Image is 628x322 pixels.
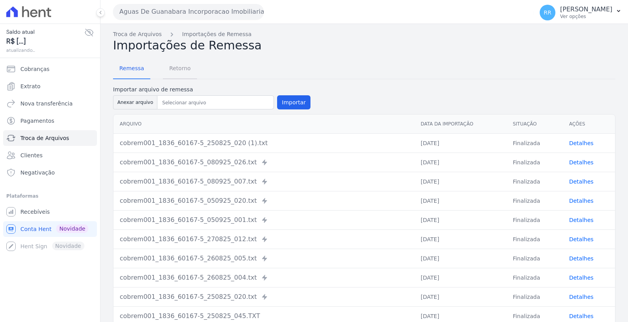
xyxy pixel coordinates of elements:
td: Finalizada [506,172,563,191]
a: Cobranças [3,61,97,77]
a: Detalhes [569,140,593,146]
div: cobrem001_1836_60167-5_250825_045.TXT [120,311,408,321]
td: Finalizada [506,191,563,210]
th: Arquivo [113,115,414,134]
div: cobrem001_1836_60167-5_260825_005.txt [120,254,408,263]
span: Recebíveis [20,208,50,216]
span: atualizando... [6,47,84,54]
nav: Breadcrumb [113,30,615,38]
button: RR [PERSON_NAME] Ver opções [533,2,628,24]
h2: Importações de Remessa [113,38,615,53]
span: Conta Hent [20,225,51,233]
td: Finalizada [506,133,563,153]
button: Importar [277,95,310,109]
span: Novidade [56,224,88,233]
div: cobrem001_1836_60167-5_250825_020.txt [120,292,408,302]
div: cobrem001_1836_60167-5_080925_007.txt [120,177,408,186]
a: Detalhes [569,236,593,242]
td: [DATE] [414,210,507,229]
a: Troca de Arquivos [113,30,162,38]
p: Ver opções [560,13,612,20]
div: cobrem001_1836_60167-5_270825_012.txt [120,235,408,244]
td: [DATE] [414,133,507,153]
span: Cobranças [20,65,49,73]
span: Clientes [20,151,42,159]
th: Situação [506,115,563,134]
span: R$ [...] [6,36,84,47]
div: cobrem001_1836_60167-5_250825_020 (1).txt [120,138,408,148]
td: [DATE] [414,268,507,287]
td: Finalizada [506,210,563,229]
td: [DATE] [414,191,507,210]
a: Negativação [3,165,97,180]
span: Pagamentos [20,117,54,125]
a: Recebíveis [3,204,97,220]
span: Saldo atual [6,28,84,36]
a: Detalhes [569,275,593,281]
a: Remessa [113,59,150,79]
div: cobrem001_1836_60167-5_260825_004.txt [120,273,408,282]
a: Detalhes [569,159,593,166]
span: Remessa [115,60,149,76]
a: Retorno [163,59,197,79]
td: Finalizada [506,268,563,287]
td: [DATE] [414,172,507,191]
span: Extrato [20,82,40,90]
td: [DATE] [414,153,507,172]
nav: Sidebar [6,61,94,254]
a: Pagamentos [3,113,97,129]
span: Troca de Arquivos [20,134,69,142]
span: Negativação [20,169,55,176]
td: [DATE] [414,287,507,306]
a: Conta Hent Novidade [3,221,97,237]
span: RR [544,10,551,15]
a: Troca de Arquivos [3,130,97,146]
th: Data da Importação [414,115,507,134]
div: cobrem001_1836_60167-5_050925_020.txt [120,196,408,206]
a: Clientes [3,147,97,163]
a: Detalhes [569,255,593,262]
button: Aguas De Guanabara Incorporacao Imobiliaria SPE LTDA [113,4,264,20]
label: Importar arquivo de remessa [113,86,310,94]
a: Detalhes [569,198,593,204]
td: Finalizada [506,287,563,306]
td: [DATE] [414,249,507,268]
td: Finalizada [506,229,563,249]
th: Ações [563,115,615,134]
td: Finalizada [506,249,563,268]
a: Detalhes [569,294,593,300]
td: Finalizada [506,153,563,172]
a: Detalhes [569,178,593,185]
div: cobrem001_1836_60167-5_080925_026.txt [120,158,408,167]
div: cobrem001_1836_60167-5_050925_001.txt [120,215,408,225]
p: [PERSON_NAME] [560,5,612,13]
a: Nova transferência [3,96,97,111]
a: Extrato [3,78,97,94]
div: Plataformas [6,191,94,201]
td: [DATE] [414,229,507,249]
span: Nova transferência [20,100,73,107]
input: Selecionar arquivo [159,98,272,107]
a: Detalhes [569,217,593,223]
a: Importações de Remessa [182,30,252,38]
a: Detalhes [569,313,593,319]
button: Anexar arquivo [113,95,157,109]
span: Retorno [164,60,195,76]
